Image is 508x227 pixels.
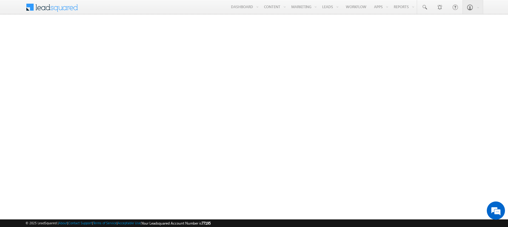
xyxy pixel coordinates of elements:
a: Contact Support [68,221,92,225]
span: © 2025 LeadSquared | | | | | [25,220,211,226]
span: Your Leadsquared Account Number is [142,221,211,225]
a: About [58,221,67,225]
a: Acceptable Use [118,221,141,225]
span: 77195 [202,221,211,225]
a: Terms of Service [93,221,117,225]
